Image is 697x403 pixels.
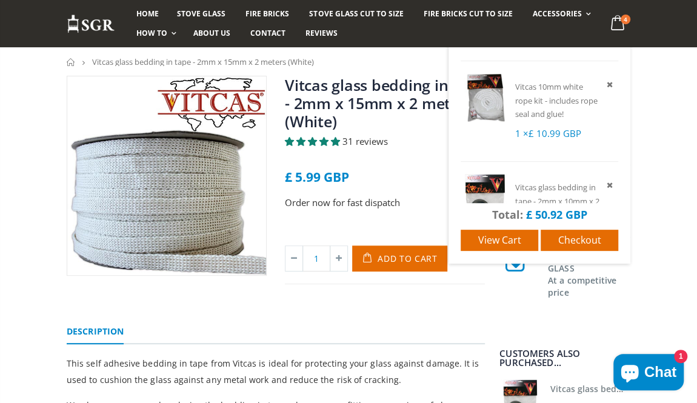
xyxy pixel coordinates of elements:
a: Vitcas glass bedding in tape - 2mm x 10mm x 2 meters [515,182,599,220]
img: Vitcas 10mm white rope kit - includes rope seal and glue! [461,73,509,122]
span: Add to Cart [378,253,438,264]
span: Total: [492,207,523,222]
span: 4 [621,15,630,24]
a: Remove item [604,178,618,192]
a: About us [184,24,239,43]
a: Fire Bricks Cut To Size [415,4,522,24]
a: Checkout [541,230,618,251]
a: Stove Glass Cut To Size [300,4,412,24]
span: Checkout [558,233,601,247]
span: Fire Bricks Cut To Size [424,8,513,19]
span: Reviews [305,28,338,38]
a: Accessories [524,4,597,24]
p: Order now for fast dispatch [285,196,485,210]
span: Accessories [533,8,582,19]
div: Customers also purchased... [499,349,630,367]
a: Remove item [604,78,618,92]
a: View cart [461,230,538,251]
span: Fire Bricks [245,8,289,19]
a: Fire Bricks [236,4,298,24]
span: 1 × [515,127,581,139]
img: Stove Glass Replacement [67,14,115,34]
span: View cart [478,233,521,247]
span: How To [136,28,167,38]
span: £ 50.92 GBP [526,207,587,222]
button: Add to Cart [352,245,447,271]
a: Home [127,4,168,24]
span: Home [136,8,159,19]
a: Home [67,58,76,66]
span: Stove Glass [177,8,225,19]
a: Vitcas glass bedding in tape - 2mm x 15mm x 2 meters (White) [285,75,485,132]
a: 4 [605,12,630,36]
h3: QUALITY ROBAX GLASS At a competitive price [548,248,630,299]
a: Reviews [296,24,347,43]
span: 4.90 stars [285,135,342,147]
inbox-online-store-chat: Shopify online store chat [610,354,687,393]
span: Vitcas glass bedding in tape - 2mm x 15mm x 2 meters (White) [92,56,314,67]
span: £ 10.99 GBP [529,127,581,139]
p: This self adhesive bedding in tape from Vitcas is ideal for protecting your glass against damage.... [67,355,485,388]
a: Vitcas 10mm white rope kit - includes rope seal and glue! [515,81,598,119]
span: Stove Glass Cut To Size [309,8,403,19]
span: Contact [250,28,285,38]
a: Stove Glass [168,4,235,24]
a: Description [67,320,124,344]
span: About us [193,28,230,38]
span: £ 5.99 GBP [285,168,349,185]
a: How To [127,24,182,43]
span: 31 reviews [342,135,388,147]
img: Vitcas glass bedding in tape - 2mm x 10mm x 2 meters [461,174,509,222]
a: Contact [241,24,295,43]
img: Stove-Thermal-Tape-Vitcas_1_800x_crop_center.jpg [67,76,266,275]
